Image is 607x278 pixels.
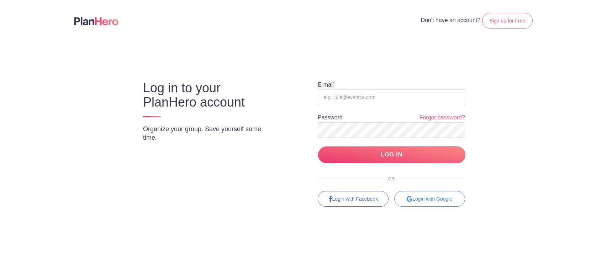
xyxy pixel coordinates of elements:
label: E-mail [318,82,334,88]
img: Logo main planhero [74,17,118,25]
p: Organize your group. Save yourself some time. [143,125,277,142]
input: e.g. julie@eventco.com [318,89,465,105]
label: Password [318,115,343,120]
a: Login with Facebook [318,191,389,207]
div: Login with Google [394,191,465,207]
span: Don't have an account? [421,17,481,23]
input: LOG IN [318,146,465,163]
a: Forgot password? [419,114,465,122]
h3: Log in to your PlanHero account [143,81,277,109]
span: OR [382,176,400,181]
a: Sign up for Free [482,13,533,29]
